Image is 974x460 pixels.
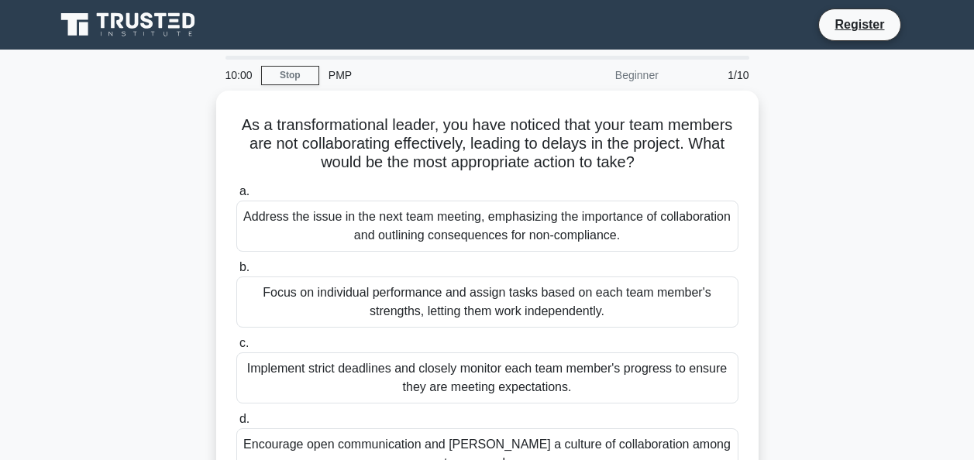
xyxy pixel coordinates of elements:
[236,201,738,252] div: Address the issue in the next team meeting, emphasizing the importance of collaboration and outli...
[239,184,250,197] span: a.
[235,115,740,173] h5: As a transformational leader, you have noticed that your team members are not collaborating effec...
[239,336,249,349] span: c.
[239,412,250,425] span: d.
[319,60,532,91] div: PMP
[532,60,668,91] div: Beginner
[216,60,261,91] div: 10:00
[236,352,738,403] div: Implement strict deadlines and closely monitor each team member's progress to ensure they are mee...
[236,276,738,328] div: Focus on individual performance and assign tasks based on each team member's strengths, letting t...
[668,60,759,91] div: 1/10
[239,260,250,273] span: b.
[261,66,319,85] a: Stop
[825,15,893,34] a: Register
